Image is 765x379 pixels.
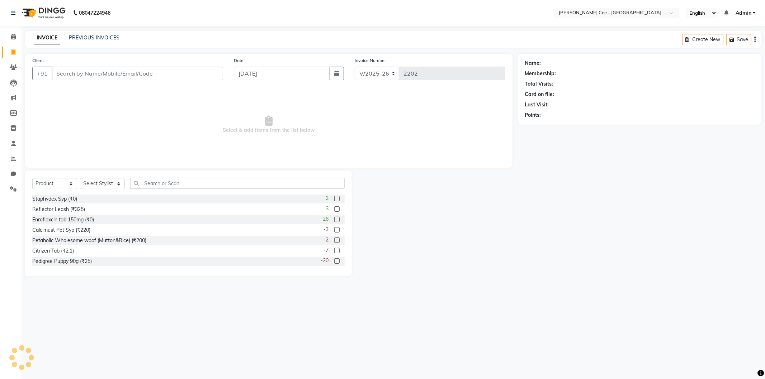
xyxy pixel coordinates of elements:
[323,215,329,223] span: 26
[18,3,67,23] img: logo
[525,59,541,67] div: Name:
[324,246,329,254] span: -7
[32,216,94,224] div: Enrofloxcin tab 150mg (₹0)
[32,247,74,255] div: Citrizen Tab (₹2.1)
[326,195,329,202] span: 2
[32,206,85,213] div: Reflector Leash (₹325)
[32,237,146,244] div: Petaholic Wholesome woof (Mutton&Rice) (₹200)
[321,257,329,264] span: -20
[32,89,505,160] span: Select & add items from the list below
[525,111,541,119] div: Points:
[32,258,92,265] div: Pedigree Puppy 90g (₹25)
[79,3,110,23] b: 08047224946
[32,57,44,64] label: Client
[130,178,345,189] input: Search or Scan
[324,236,329,244] span: -2
[525,91,554,98] div: Card on file:
[355,57,386,64] label: Invoice Number
[525,70,556,77] div: Membership:
[726,34,751,45] button: Save
[32,195,77,203] div: Staphydex Syp (₹0)
[69,34,119,41] a: PREVIOUS INVOICES
[32,226,90,234] div: Calcimust Pet Syp (₹220)
[682,34,723,45] button: Create New
[525,101,549,109] div: Last Visit:
[326,205,329,212] span: 3
[234,57,244,64] label: Date
[324,226,329,233] span: -3
[32,67,52,80] button: +91
[52,67,223,80] input: Search by Name/Mobile/Email/Code
[34,32,60,44] a: INVOICE
[525,80,553,88] div: Total Visits:
[736,9,751,17] span: Admin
